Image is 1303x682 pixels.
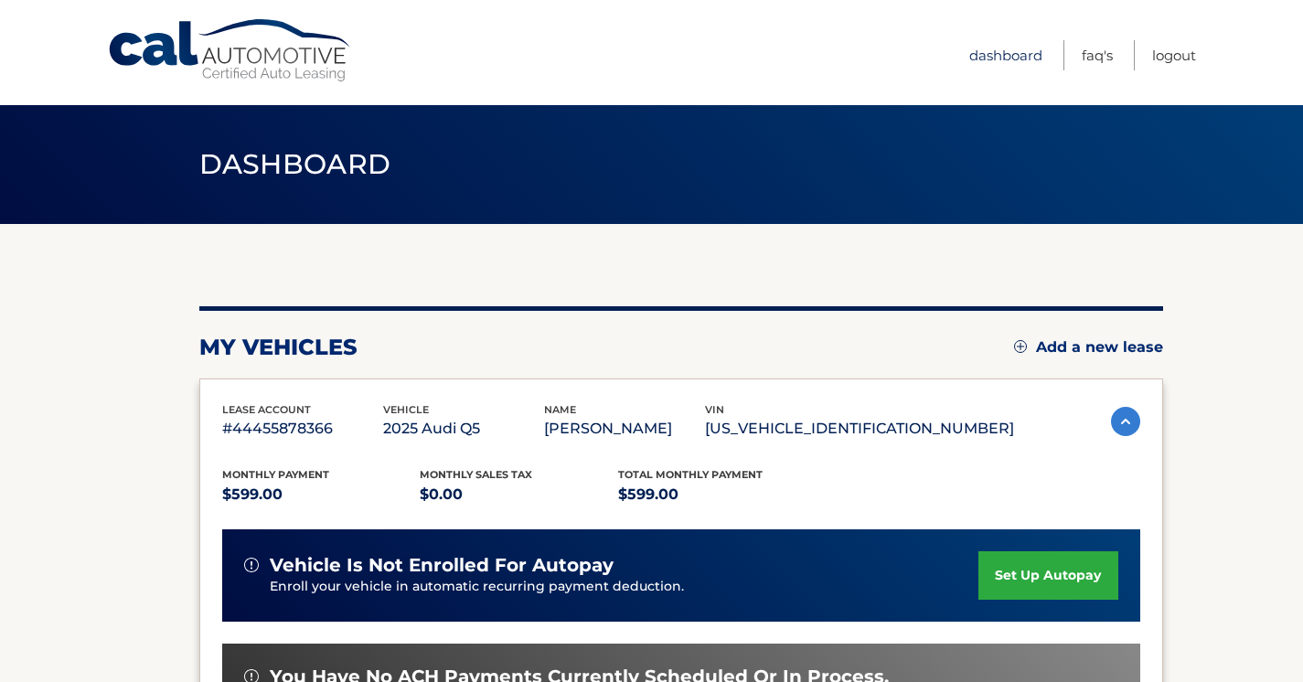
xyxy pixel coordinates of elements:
[244,558,259,572] img: alert-white.svg
[969,40,1042,70] a: Dashboard
[383,403,429,416] span: vehicle
[618,468,763,481] span: Total Monthly Payment
[199,334,358,361] h2: my vehicles
[618,482,817,507] p: $599.00
[978,551,1117,600] a: set up autopay
[222,482,421,507] p: $599.00
[222,468,329,481] span: Monthly Payment
[1111,407,1140,436] img: accordion-active.svg
[107,18,354,83] a: Cal Automotive
[420,468,532,481] span: Monthly sales Tax
[222,403,311,416] span: lease account
[1014,340,1027,353] img: add.svg
[1014,338,1163,357] a: Add a new lease
[1152,40,1196,70] a: Logout
[270,554,614,577] span: vehicle is not enrolled for autopay
[270,577,979,597] p: Enroll your vehicle in automatic recurring payment deduction.
[1082,40,1113,70] a: FAQ's
[705,403,724,416] span: vin
[544,416,705,442] p: [PERSON_NAME]
[544,403,576,416] span: name
[420,482,618,507] p: $0.00
[222,416,383,442] p: #44455878366
[383,416,544,442] p: 2025 Audi Q5
[705,416,1014,442] p: [US_VEHICLE_IDENTIFICATION_NUMBER]
[199,147,391,181] span: Dashboard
